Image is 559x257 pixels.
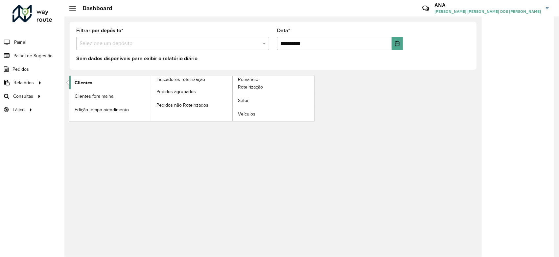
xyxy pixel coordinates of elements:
a: Indicadores roteirização [69,76,233,121]
span: Pedidos não Roteirizados [156,102,208,109]
span: Pedidos agrupados [156,88,196,95]
label: Data [277,27,290,35]
button: Choose Date [392,37,403,50]
a: Setor [233,94,314,107]
span: Consultas [13,93,33,100]
h2: Dashboard [76,5,112,12]
a: Clientes fora malha [69,90,151,103]
span: Veículos [238,111,255,117]
a: Pedidos não Roteirizados [151,98,233,112]
label: Filtrar por depósito [76,27,123,35]
span: Setor [238,97,249,104]
span: [PERSON_NAME] [PERSON_NAME] DOS [PERSON_NAME] [434,9,541,14]
span: Pedidos [12,66,29,73]
label: Sem dados disponíveis para exibir o relatório diário [76,55,198,63]
span: Painel de Sugestão [13,52,53,59]
span: Indicadores roteirização [156,76,205,83]
span: Relatórios [13,79,34,86]
a: Romaneio [151,76,314,121]
span: Edição tempo atendimento [75,106,129,113]
h3: ANA [434,2,541,8]
a: Clientes [69,76,151,89]
a: Roteirização [233,81,314,94]
a: Pedidos agrupados [151,85,233,98]
span: Clientes fora malha [75,93,113,100]
span: Romaneio [238,76,258,83]
a: Contato Rápido [419,1,433,15]
span: Tático [12,106,25,113]
a: Veículos [233,108,314,121]
span: Clientes [75,79,92,86]
span: Painel [14,39,26,46]
a: Edição tempo atendimento [69,103,151,116]
span: Roteirização [238,84,263,90]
